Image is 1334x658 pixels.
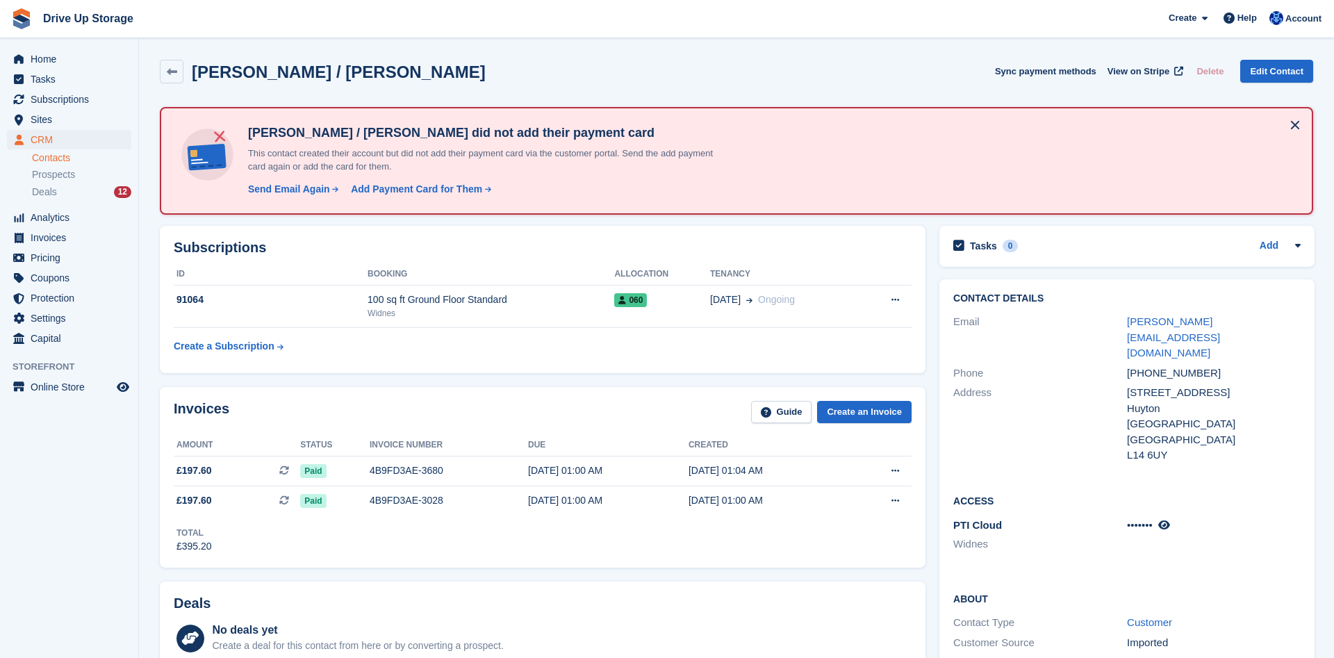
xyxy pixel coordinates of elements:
div: Imported [1127,635,1301,651]
span: Invoices [31,228,114,247]
th: Created [689,434,849,457]
div: [PHONE_NUMBER] [1127,365,1301,381]
div: £395.20 [176,539,212,554]
div: Address [953,385,1127,463]
div: 4B9FD3AE-3680 [370,463,528,478]
div: No deals yet [212,622,503,639]
h2: Invoices [174,401,229,424]
span: Capital [31,329,114,348]
a: Add [1260,238,1278,254]
a: menu [7,49,131,69]
div: [GEOGRAPHIC_DATA] [1127,432,1301,448]
span: Account [1285,12,1321,26]
a: Contacts [32,151,131,165]
h2: [PERSON_NAME] / [PERSON_NAME] [192,63,486,81]
span: Paid [300,494,326,508]
img: Widnes Team [1269,11,1283,25]
span: 060 [614,293,647,307]
li: Widnes [953,536,1127,552]
div: Customer Source [953,635,1127,651]
a: Deals 12 [32,185,131,199]
a: Drive Up Storage [38,7,139,30]
div: [DATE] 01:00 AM [689,493,849,508]
div: 91064 [174,293,368,307]
button: Sync payment methods [995,60,1096,83]
th: Status [300,434,370,457]
a: menu [7,69,131,89]
h2: Deals [174,595,211,611]
a: Customer [1127,616,1172,628]
a: Guide [751,401,812,424]
span: Paid [300,464,326,478]
p: This contact created their account but did not add their payment card via the customer portal. Se... [242,147,729,174]
a: Preview store [115,379,131,395]
div: [GEOGRAPHIC_DATA] [1127,416,1301,432]
span: Ongoing [758,294,795,305]
span: Coupons [31,268,114,288]
span: Analytics [31,208,114,227]
span: [DATE] [710,293,741,307]
div: [DATE] 01:00 AM [528,493,689,508]
a: View on Stripe [1102,60,1186,83]
span: Prospects [32,168,75,181]
th: ID [174,263,368,286]
span: Create [1169,11,1196,25]
a: Create a Subscription [174,334,283,359]
span: Storefront [13,360,138,374]
div: L14 6UY [1127,447,1301,463]
a: menu [7,130,131,149]
span: View on Stripe [1107,65,1169,79]
span: Settings [31,309,114,328]
span: Deals [32,186,57,199]
div: [DATE] 01:04 AM [689,463,849,478]
th: Due [528,434,689,457]
a: Prospects [32,167,131,182]
a: menu [7,208,131,227]
div: Contact Type [953,615,1127,631]
span: Online Store [31,377,114,397]
img: no-card-linked-e7822e413c904bf8b177c4d89f31251c4716f9871600ec3ca5bfc59e148c83f4.svg [178,125,237,184]
div: 100 sq ft Ground Floor Standard [368,293,614,307]
h4: [PERSON_NAME] / [PERSON_NAME] did not add their payment card [242,125,729,141]
button: Delete [1191,60,1229,83]
a: menu [7,90,131,109]
span: Pricing [31,248,114,268]
div: Total [176,527,212,539]
span: Help [1237,11,1257,25]
a: menu [7,110,131,129]
span: CRM [31,130,114,149]
div: Send Email Again [248,182,330,197]
a: menu [7,228,131,247]
div: Huyton [1127,401,1301,417]
th: Invoice number [370,434,528,457]
h2: Subscriptions [174,240,912,256]
a: Edit Contact [1240,60,1313,83]
div: Create a deal for this contact from here or by converting a prospect. [212,639,503,653]
div: Create a Subscription [174,339,274,354]
h2: Contact Details [953,293,1301,304]
a: menu [7,268,131,288]
a: menu [7,377,131,397]
div: [DATE] 01:00 AM [528,463,689,478]
span: £197.60 [176,463,212,478]
img: stora-icon-8386f47178a22dfd0bd8f6a31ec36ba5ce8667c1dd55bd0f319d3a0aa187defe.svg [11,8,32,29]
a: menu [7,248,131,268]
div: 12 [114,186,131,198]
div: Phone [953,365,1127,381]
a: Create an Invoice [817,401,912,424]
span: Sites [31,110,114,129]
a: menu [7,329,131,348]
a: Add Payment Card for Them [345,182,493,197]
span: Home [31,49,114,69]
div: [STREET_ADDRESS] [1127,385,1301,401]
span: £197.60 [176,493,212,508]
div: Add Payment Card for Them [351,182,482,197]
h2: About [953,591,1301,605]
th: Tenancy [710,263,860,286]
div: Widnes [368,307,614,320]
div: 4B9FD3AE-3028 [370,493,528,508]
a: [PERSON_NAME][EMAIL_ADDRESS][DOMAIN_NAME] [1127,315,1220,359]
span: Protection [31,288,114,308]
span: Tasks [31,69,114,89]
th: Amount [174,434,300,457]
